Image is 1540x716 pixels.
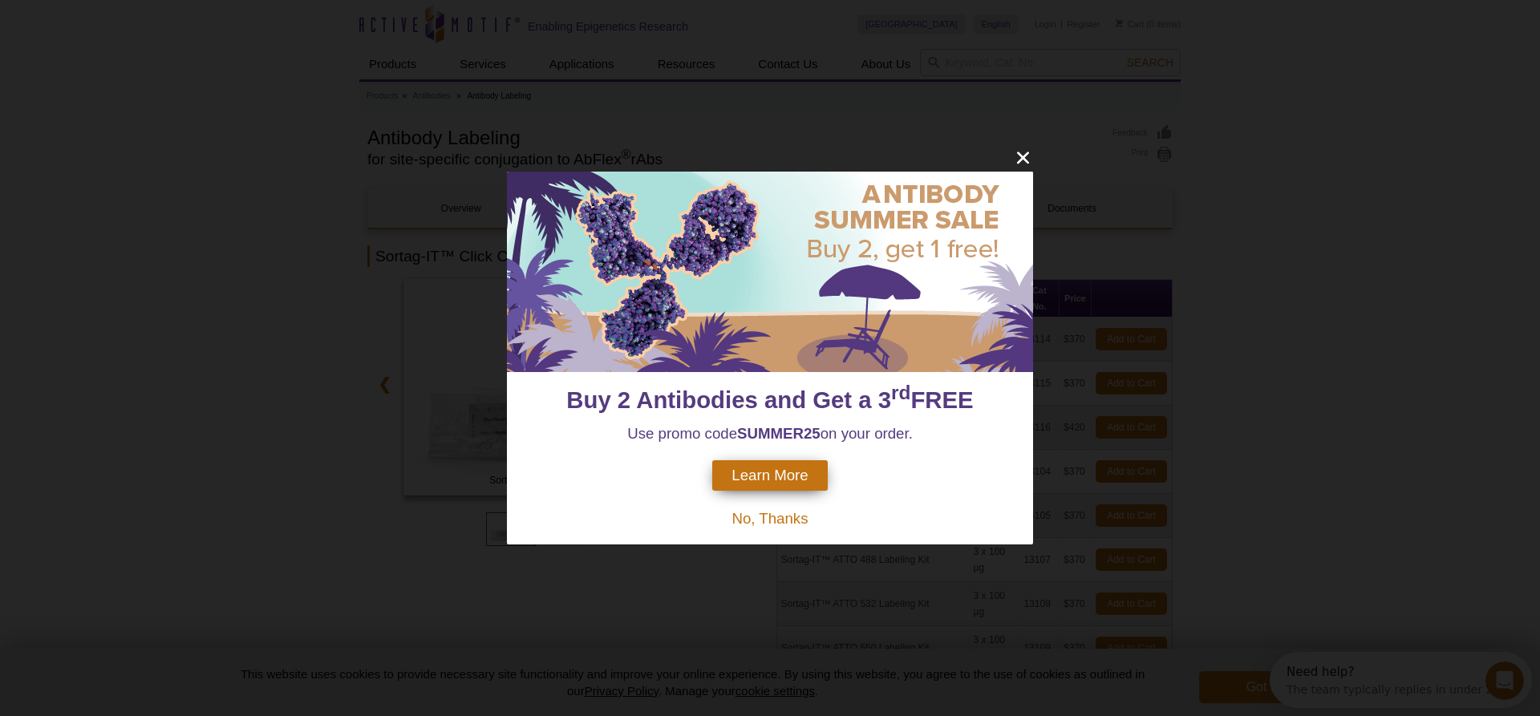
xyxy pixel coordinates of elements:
[1013,148,1033,168] button: close
[17,26,234,43] div: The team typically replies in under 2m
[731,510,808,527] span: No, Thanks
[17,14,234,26] div: Need help?
[737,425,821,442] strong: SUMMER25
[627,425,913,442] span: Use promo code on your order.
[731,467,808,484] span: Learn More
[566,386,973,413] span: Buy 2 Antibodies and Get a 3 FREE
[891,382,910,404] sup: rd
[6,6,282,51] div: Open Intercom Messenger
